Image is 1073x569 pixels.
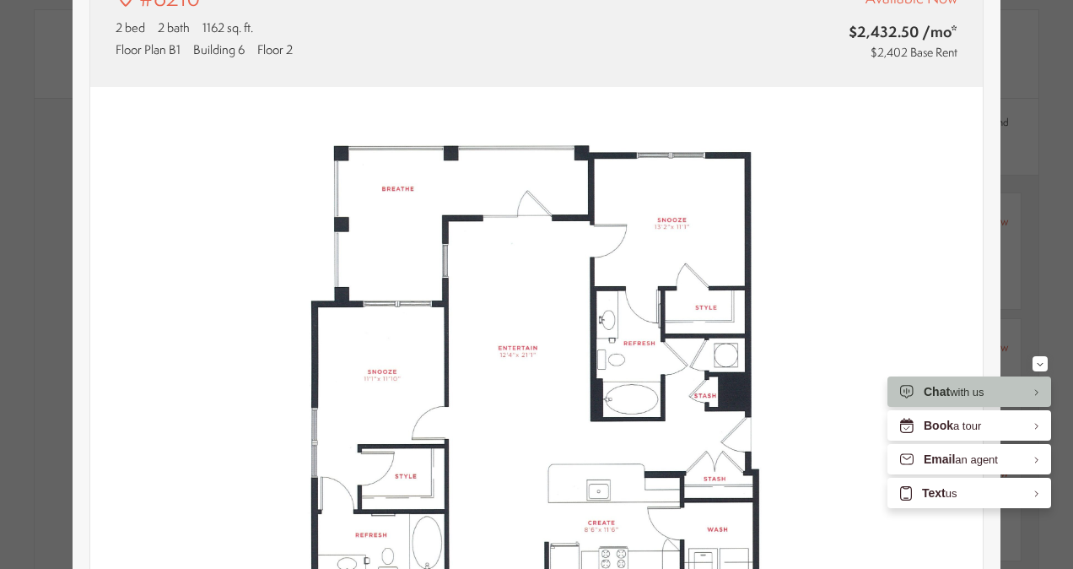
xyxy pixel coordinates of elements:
span: Floor Plan B1 [116,41,181,58]
span: Building 6 [193,41,245,58]
span: Floor 2 [257,41,293,58]
span: 1162 sq. ft. [202,19,253,36]
span: $2,432.50 /mo* [749,21,957,42]
span: $2,402 Base Rent [871,44,957,61]
span: 2 bed [116,19,145,36]
span: 2 bath [158,19,190,36]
